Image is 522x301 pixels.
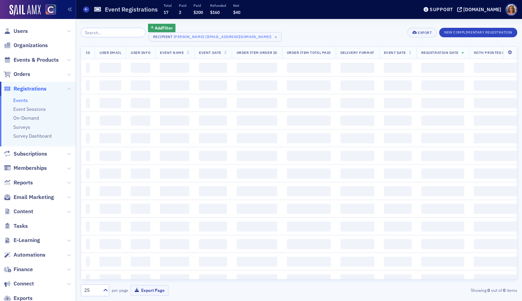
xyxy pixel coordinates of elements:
span: ‌ [86,204,90,214]
p: Total [164,3,172,8]
span: ‌ [340,63,374,73]
a: Automations [4,251,45,259]
span: ‌ [340,239,374,249]
span: ‌ [160,186,189,196]
span: ‌ [384,98,412,108]
span: Tasks [14,222,28,230]
span: ‌ [421,274,464,284]
span: ‌ [160,63,189,73]
button: Export Page [131,285,168,296]
a: Users [4,27,28,35]
span: ‌ [86,168,90,179]
span: ‌ [384,239,412,249]
a: Connect [4,280,34,287]
span: ‌ [131,133,150,143]
span: ‌ [160,133,189,143]
span: ‌ [287,186,331,196]
span: ‌ [384,116,412,126]
span: ID [86,50,90,55]
p: Net [233,3,240,8]
span: ‌ [131,168,150,179]
span: ‌ [237,204,277,214]
span: ‌ [131,204,150,214]
span: Profile [505,4,517,16]
span: ‌ [199,80,227,91]
a: Tasks [4,222,28,230]
a: Email Marketing [4,194,54,201]
span: ‌ [160,257,189,267]
span: ‌ [86,239,90,249]
span: Content [14,208,33,215]
span: ‌ [287,151,331,161]
span: ‌ [99,186,121,196]
span: ‌ [340,186,374,196]
span: ‌ [99,221,121,232]
span: ‌ [340,168,374,179]
span: ‌ [421,239,464,249]
a: Orders [4,71,30,78]
span: ‌ [199,168,227,179]
span: Memberships [14,164,47,172]
span: ‌ [99,98,121,108]
span: ‌ [199,204,227,214]
span: ‌ [131,274,150,284]
span: 17 [164,9,168,15]
input: Search… [81,28,146,37]
span: ‌ [131,257,150,267]
span: Event Date [384,50,406,55]
span: ‌ [384,186,412,196]
span: ‌ [287,168,331,179]
span: ‌ [131,221,150,232]
span: ‌ [237,116,277,126]
span: Registrations [14,85,46,93]
span: ‌ [99,168,121,179]
span: ‌ [384,133,412,143]
span: ‌ [86,63,90,73]
a: Subscriptions [4,150,47,158]
a: Organizations [4,42,48,49]
span: ‌ [340,133,374,143]
span: ‌ [237,133,277,143]
span: ‌ [199,274,227,284]
span: Order Item Total Paid [287,50,331,55]
span: ‌ [287,257,331,267]
span: $200 [193,9,203,15]
span: ‌ [99,151,121,161]
span: ‌ [160,204,189,214]
button: AddFilter [148,24,176,32]
button: Recipient[PERSON_NAME] ([EMAIL_ADDRESS][DOMAIN_NAME])× [148,32,282,42]
span: ‌ [131,116,150,126]
span: ‌ [86,257,90,267]
div: Showing out of items [376,287,517,293]
span: $160 [210,9,220,15]
span: ‌ [237,98,277,108]
span: ‌ [421,204,464,214]
span: ‌ [86,221,90,232]
div: [DOMAIN_NAME] [463,6,501,13]
span: ‌ [99,204,121,214]
span: ‌ [131,186,150,196]
span: ‌ [160,274,189,284]
span: ‌ [421,63,464,73]
span: ‌ [287,221,331,232]
span: ‌ [421,80,464,91]
a: Memberships [4,164,47,172]
span: ‌ [287,274,331,284]
span: ‌ [131,239,150,249]
span: Reports [14,179,33,186]
span: ‌ [384,257,412,267]
a: Surveys [13,124,30,130]
label: per page [112,287,128,293]
a: Event Sessions [13,106,46,112]
span: E-Learning [14,237,40,244]
span: ‌ [421,221,464,232]
span: ‌ [160,80,189,91]
span: ‌ [287,133,331,143]
span: ‌ [99,274,121,284]
button: [DOMAIN_NAME] [457,7,504,12]
span: ‌ [99,63,121,73]
p: Paid [193,3,203,8]
span: ‌ [287,98,331,108]
a: SailAMX [10,5,41,16]
span: 2 [179,9,181,15]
